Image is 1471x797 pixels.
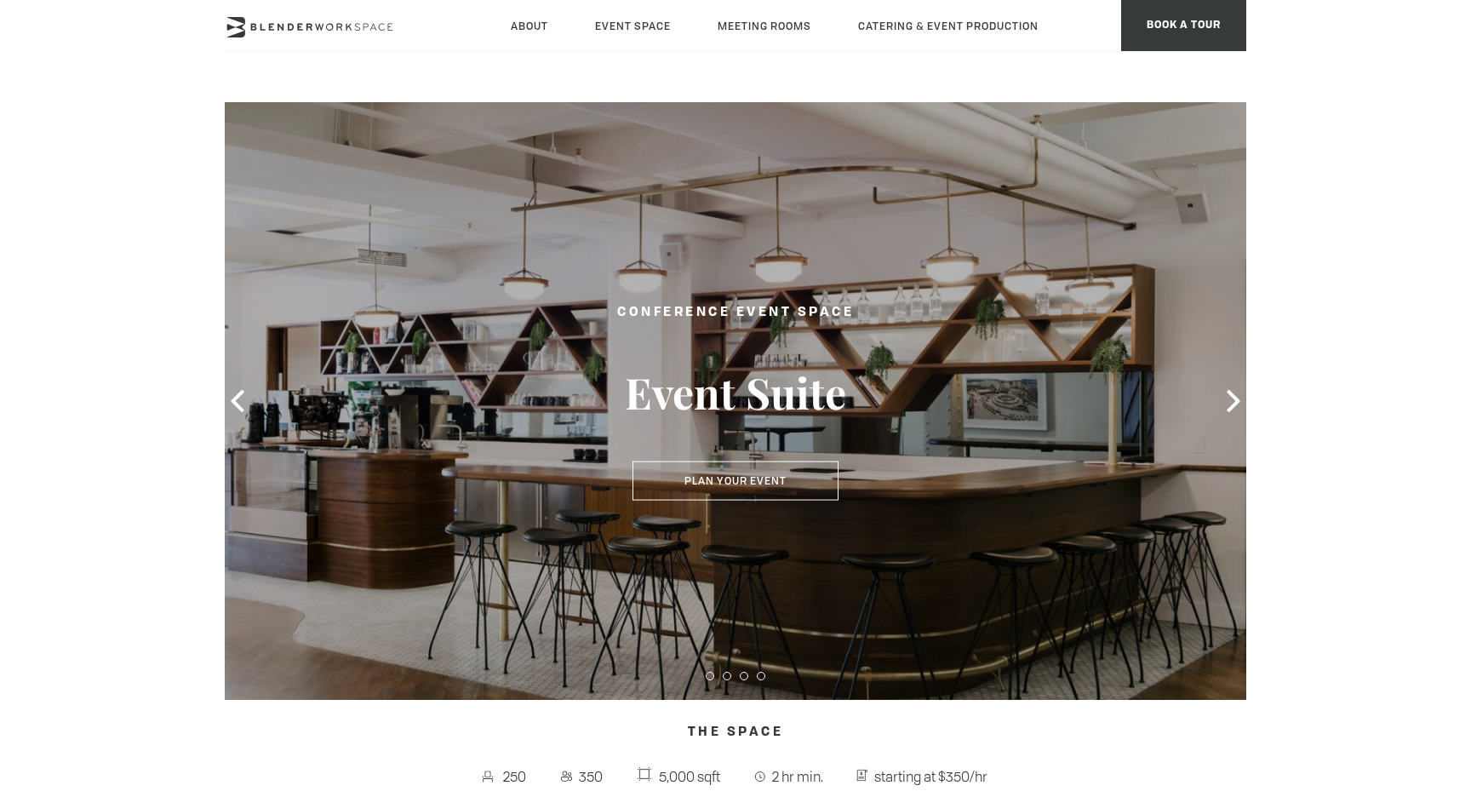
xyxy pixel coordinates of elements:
span: starting at $350/hr [870,763,992,790]
h4: The Space [225,717,1246,749]
button: Plan Your Event [632,462,839,501]
span: 250 [499,763,530,790]
span: 5,000 sqft [655,763,724,790]
h3: Event Suite [540,366,931,419]
span: 2 hr min. [768,763,827,790]
h2: Conference Event Space [540,302,931,324]
span: 350 [575,763,608,790]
